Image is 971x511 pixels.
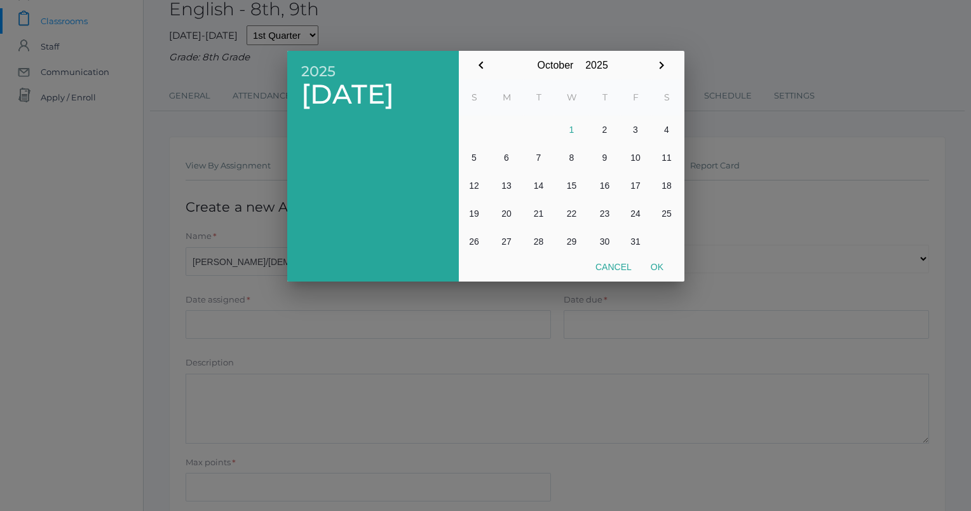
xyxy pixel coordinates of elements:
[664,92,670,103] abbr: Saturday
[301,64,445,79] span: 2025
[651,172,682,200] button: 18
[536,92,541,103] abbr: Tuesday
[651,144,682,172] button: 11
[590,116,620,144] button: 2
[490,228,524,255] button: 27
[620,116,651,144] button: 3
[459,200,490,228] button: 19
[586,255,641,278] button: Cancel
[524,228,554,255] button: 28
[503,92,511,103] abbr: Monday
[620,200,651,228] button: 24
[524,200,554,228] button: 21
[490,172,524,200] button: 13
[567,92,577,103] abbr: Wednesday
[301,79,445,109] span: [DATE]
[590,172,620,200] button: 16
[590,200,620,228] button: 23
[620,228,651,255] button: 31
[554,172,590,200] button: 15
[590,144,620,172] button: 9
[554,116,590,144] button: 1
[651,116,682,144] button: 4
[620,144,651,172] button: 10
[459,228,490,255] button: 26
[602,92,608,103] abbr: Thursday
[490,200,524,228] button: 20
[490,144,524,172] button: 6
[633,92,639,103] abbr: Friday
[459,172,490,200] button: 12
[524,144,554,172] button: 7
[641,255,673,278] button: Ok
[554,144,590,172] button: 8
[554,228,590,255] button: 29
[590,228,620,255] button: 30
[524,172,554,200] button: 14
[554,200,590,228] button: 22
[651,200,682,228] button: 25
[620,172,651,200] button: 17
[459,144,490,172] button: 5
[472,92,477,103] abbr: Sunday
